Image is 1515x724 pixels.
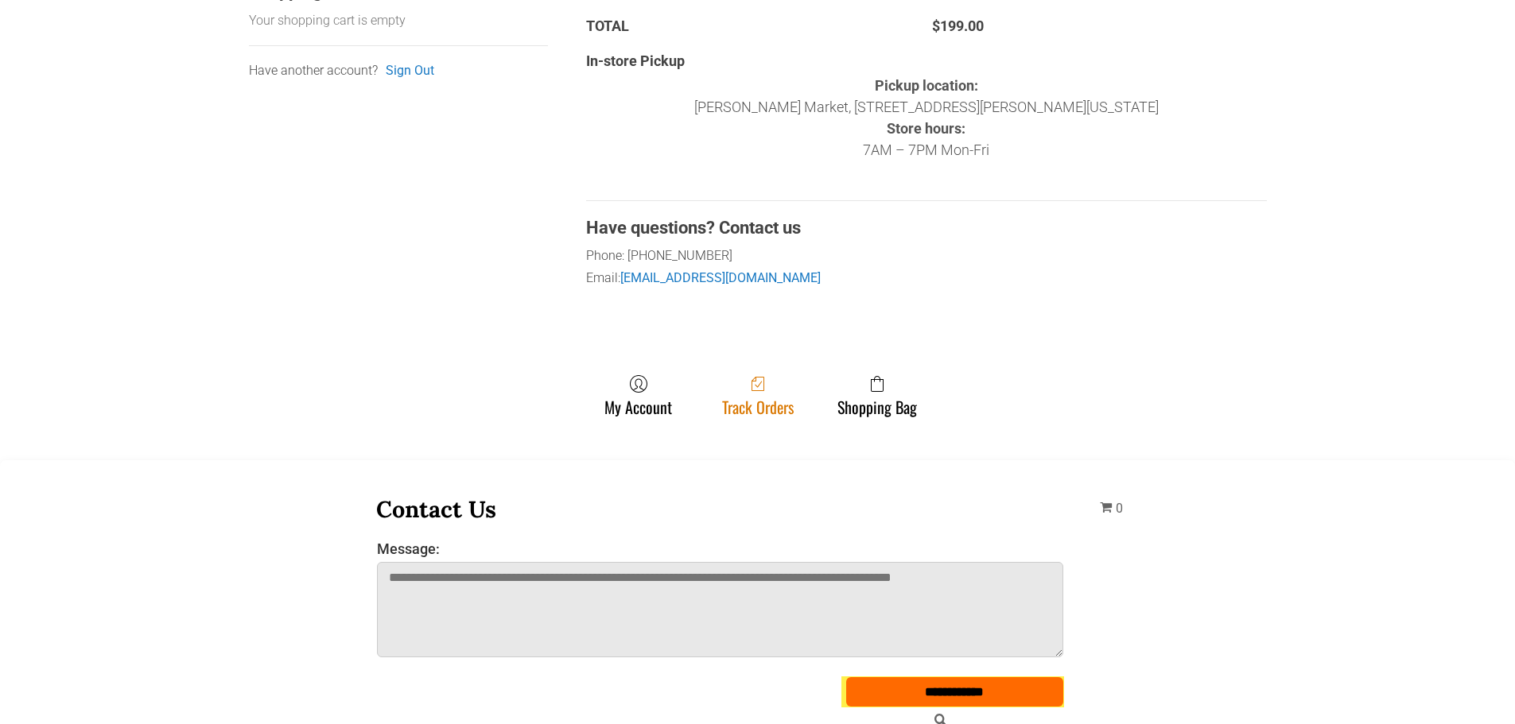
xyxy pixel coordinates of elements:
[249,62,378,79] div: Have another account?
[1116,501,1123,516] span: 0
[875,77,978,94] strong: Pickup location:
[596,374,680,416] a: My Account
[932,16,984,36] span: $199.00
[386,62,434,79] a: Sign Out
[714,374,802,416] a: Track Orders
[249,12,406,29] div: Your shopping cart is empty
[586,96,1267,118] p: [PERSON_NAME] Market, [STREET_ADDRESS][PERSON_NAME][US_STATE]
[376,494,1065,524] h3: Contact Us
[887,120,965,137] strong: Store hours:
[586,16,745,36] td: Total
[586,52,1267,70] div: In-store Pickup
[377,540,1064,557] label: Message:
[586,139,1267,161] p: 7AM – 7PM Mon-Fri
[586,269,1267,287] div: Email:
[586,217,1267,240] div: Have questions? Contact us
[829,374,925,416] a: Shopping Bag
[620,270,821,285] a: [EMAIL_ADDRESS][DOMAIN_NAME]
[586,247,1267,265] div: Phone: [PHONE_NUMBER]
